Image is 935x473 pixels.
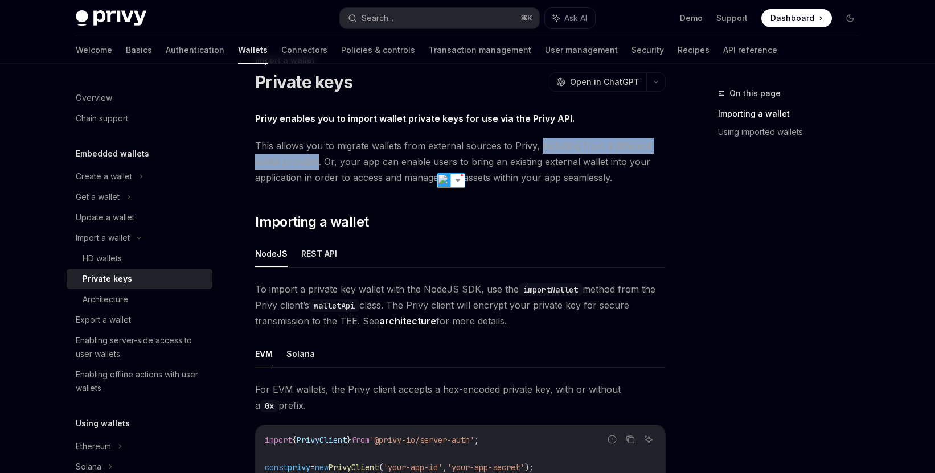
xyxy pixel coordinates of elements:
[370,435,474,445] span: '@privy-io/server-auth'
[76,10,146,26] img: dark logo
[442,462,447,472] span: ,
[570,76,639,88] span: Open in ChatGPT
[76,231,130,245] div: Import a wallet
[286,340,315,367] button: Solana
[770,13,814,24] span: Dashboard
[549,72,646,92] button: Open in ChatGPT
[329,462,379,472] span: PrivyClient
[76,313,131,327] div: Export a wallet
[255,340,273,367] button: EVM
[641,432,656,447] button: Ask AI
[76,190,120,204] div: Get a wallet
[545,8,595,28] button: Ask AI
[288,462,310,472] span: privy
[76,368,206,395] div: Enabling offline actions with user wallets
[260,400,278,412] code: 0x
[76,147,149,161] h5: Embedded wallets
[474,435,479,445] span: ;
[83,252,122,265] div: HD wallets
[383,462,442,472] span: 'your-app-id'
[379,315,436,327] a: architecture
[519,283,583,296] code: importWallet
[67,330,212,364] a: Enabling server-side access to user wallets
[520,14,532,23] span: ⌘ K
[76,112,128,125] div: Chain support
[76,91,112,105] div: Overview
[315,462,329,472] span: new
[67,248,212,269] a: HD wallets
[680,13,703,24] a: Demo
[545,36,618,64] a: User management
[76,417,130,430] h5: Using wallets
[67,108,212,129] a: Chain support
[255,213,368,231] span: Importing a wallet
[255,381,666,413] span: For EVM wallets, the Privy client accepts a hex-encoded private key, with or without a prefix.
[341,36,415,64] a: Policies & controls
[297,435,347,445] span: PrivyClient
[841,9,859,27] button: Toggle dark mode
[265,462,288,472] span: const
[67,364,212,398] a: Enabling offline actions with user wallets
[255,138,666,186] span: This allows you to migrate wallets from external sources to Privy, including from a different wal...
[623,432,638,447] button: Copy the contents from the code block
[379,462,383,472] span: (
[292,435,297,445] span: {
[761,9,832,27] a: Dashboard
[238,36,268,64] a: Wallets
[255,72,352,92] h1: Private keys
[351,435,370,445] span: from
[67,88,212,108] a: Overview
[76,211,134,224] div: Update a wallet
[255,281,666,329] span: To import a private key wallet with the NodeJS SDK, use the method from the Privy client’s class....
[67,269,212,289] a: Private keys
[310,462,315,472] span: =
[347,435,351,445] span: }
[309,299,359,312] code: walletApi
[729,87,781,100] span: On this page
[126,36,152,64] a: Basics
[76,439,111,453] div: Ethereum
[564,13,587,24] span: Ask AI
[76,170,132,183] div: Create a wallet
[718,123,868,141] a: Using imported wallets
[716,13,748,24] a: Support
[605,432,620,447] button: Report incorrect code
[429,36,531,64] a: Transaction management
[281,36,327,64] a: Connectors
[723,36,777,64] a: API reference
[631,36,664,64] a: Security
[678,36,710,64] a: Recipes
[718,105,868,123] a: Importing a wallet
[265,435,292,445] span: import
[447,462,524,472] span: 'your-app-secret'
[67,207,212,228] a: Update a wallet
[255,240,288,267] button: NodeJS
[76,36,112,64] a: Welcome
[67,310,212,330] a: Export a wallet
[166,36,224,64] a: Authentication
[362,11,393,25] div: Search...
[301,240,337,267] button: REST API
[340,8,539,28] button: Search...⌘K
[524,462,534,472] span: );
[67,289,212,310] a: Architecture
[255,113,575,124] strong: Privy enables you to import wallet private keys for use via the Privy API.
[83,272,132,286] div: Private keys
[76,334,206,361] div: Enabling server-side access to user wallets
[83,293,128,306] div: Architecture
